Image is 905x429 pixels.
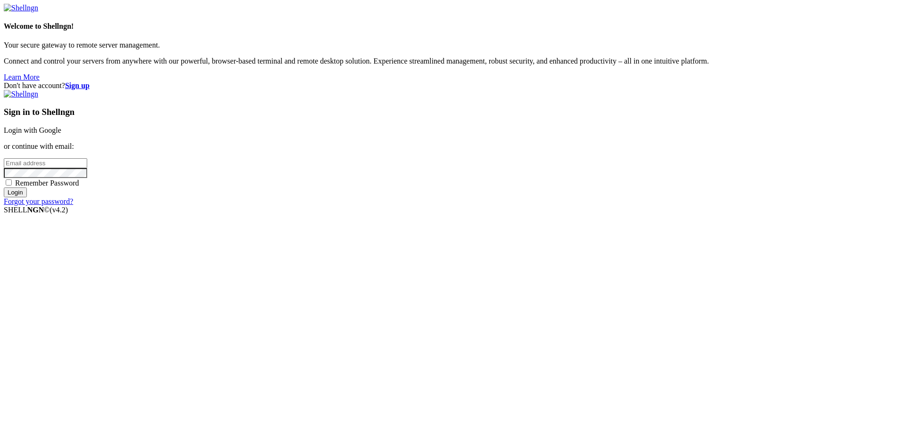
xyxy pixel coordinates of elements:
a: Learn More [4,73,40,81]
h4: Welcome to Shellngn! [4,22,901,31]
p: Your secure gateway to remote server management. [4,41,901,49]
img: Shellngn [4,4,38,12]
p: Connect and control your servers from anywhere with our powerful, browser-based terminal and remo... [4,57,901,65]
a: Sign up [65,81,90,89]
b: NGN [27,206,44,214]
input: Email address [4,158,87,168]
a: Login with Google [4,126,61,134]
a: Forgot your password? [4,197,73,205]
span: Remember Password [15,179,79,187]
span: SHELL © [4,206,68,214]
input: Login [4,187,27,197]
p: or continue with email: [4,142,901,151]
span: 4.2.0 [50,206,68,214]
div: Don't have account? [4,81,901,90]
img: Shellngn [4,90,38,98]
input: Remember Password [6,179,12,186]
h3: Sign in to Shellngn [4,107,901,117]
